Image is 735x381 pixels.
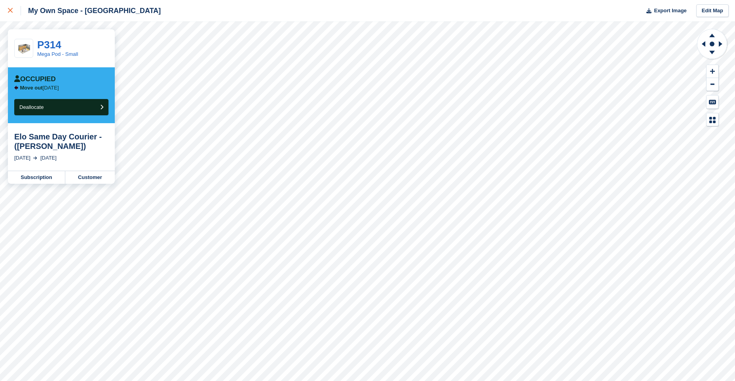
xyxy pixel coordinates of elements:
[37,39,61,51] a: P314
[707,113,718,126] button: Map Legend
[8,171,65,184] a: Subscription
[707,95,718,109] button: Keyboard Shortcuts
[33,156,37,160] img: arrow-right-light-icn-cde0832a797a2874e46488d9cf13f60e5c3a73dbe684e267c42b8395dfbc2abf.svg
[15,39,33,57] img: medium%20storage.png
[40,154,57,162] div: [DATE]
[14,99,108,115] button: Deallocate
[19,104,44,110] span: Deallocate
[37,51,78,57] a: Mega Pod - Small
[20,85,59,91] p: [DATE]
[707,78,718,91] button: Zoom Out
[21,6,161,15] div: My Own Space - [GEOGRAPHIC_DATA]
[696,4,729,17] a: Edit Map
[642,4,687,17] button: Export Image
[14,154,30,162] div: [DATE]
[707,65,718,78] button: Zoom In
[65,171,115,184] a: Customer
[20,85,43,91] span: Move out
[14,132,108,151] div: Elo Same Day Courier - ([PERSON_NAME])
[14,75,56,83] div: Occupied
[14,86,18,90] img: arrow-left-icn-90495f2de72eb5bd0bd1c3c35deca35cc13f817d75bef06ecd7c0b315636ce7e.svg
[654,7,686,15] span: Export Image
